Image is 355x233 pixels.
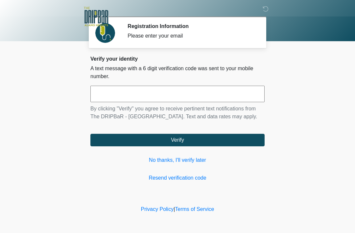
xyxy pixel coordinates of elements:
a: No thanks, I'll verify later [90,156,265,164]
p: A text message with a 6 digit verification code was sent to your mobile number. [90,65,265,80]
p: By clicking "Verify" you agree to receive pertinent text notifications from The DRIPBaR - [GEOGRA... [90,105,265,121]
div: Please enter your email [128,32,255,40]
a: | [174,206,175,212]
h2: Verify your identity [90,56,265,62]
img: The DRIPBaR - Alamo Heights Logo [84,5,108,28]
a: Privacy Policy [141,206,174,212]
a: Terms of Service [175,206,214,212]
button: Verify [90,134,265,146]
a: Resend verification code [90,174,265,182]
